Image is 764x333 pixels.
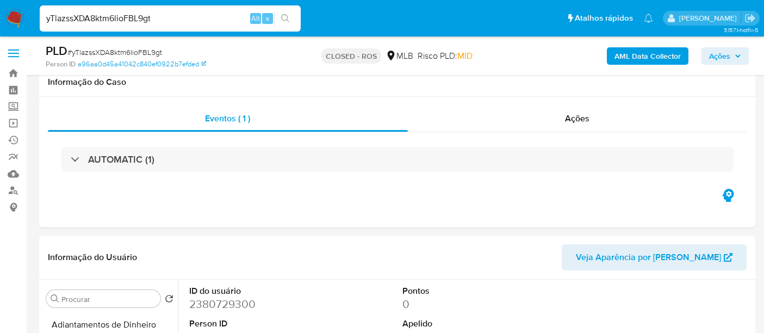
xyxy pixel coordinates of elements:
span: Ações [565,112,589,125]
h1: Informação do Caso [48,77,747,88]
button: Retornar ao pedido padrão [165,294,173,306]
button: search-icon [274,11,296,26]
dt: Apelido [402,318,534,330]
button: AML Data Collector [607,47,688,65]
dt: ID do usuário [189,285,321,297]
div: AUTOMATIC (1) [61,147,734,172]
input: Pesquise usuários ou casos... [40,11,301,26]
button: Procurar [51,294,59,303]
b: PLD [46,42,67,59]
dt: Pontos [402,285,534,297]
span: s [266,13,269,23]
dd: 0 [402,297,534,312]
span: Atalhos rápidos [575,13,633,24]
dd: 2380729300 [189,297,321,312]
button: Ações [701,47,749,65]
a: Notificações [644,14,653,23]
p: CLOSED - ROS [321,48,381,64]
dt: Person ID [189,318,321,330]
span: Eventos ( 1 ) [205,112,250,125]
input: Procurar [61,294,156,304]
a: Sair [744,13,756,24]
b: Person ID [46,59,76,69]
p: renato.lopes@mercadopago.com.br [679,13,741,23]
span: Ações [709,47,730,65]
button: Veja Aparência por [PERSON_NAME] [562,244,747,270]
span: Risco PLD: [418,50,473,62]
a: a96aa0d45a41042c840ef0922b7efded [78,59,206,69]
span: Veja Aparência por [PERSON_NAME] [576,244,721,270]
span: # yTlazssXDA8ktm6lioFBL9gt [67,47,162,58]
h3: AUTOMATIC (1) [88,153,154,165]
h1: Informação do Usuário [48,252,137,263]
b: AML Data Collector [614,47,681,65]
div: MLB [386,50,413,62]
span: Alt [251,13,260,23]
span: MID [457,50,473,62]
